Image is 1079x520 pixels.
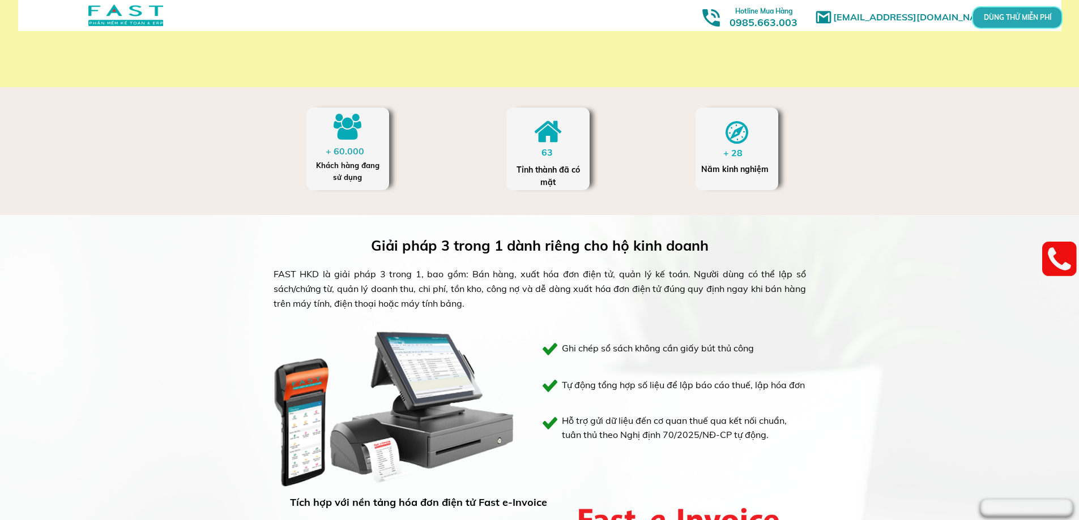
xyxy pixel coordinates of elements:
h3: Giải pháp 3 trong 1 dành riêng cho hộ kinh doanh [371,234,725,257]
div: + 60.000 [326,144,370,159]
h1: [EMAIL_ADDRESS][DOMAIN_NAME] [833,10,1000,25]
h3: 0985.663.003 [717,4,810,28]
h3: Ghi chép sổ sách không cần giấy bút thủ công [562,341,794,356]
div: Tỉnh thành đã có mặt [515,164,581,189]
h3: Tự động tổng hợp số liệu để lập báo cáo thuế, lập hóa đơn [562,378,805,393]
h3: Tích hợp với nền tảng hóa đơn điện tử Fast e-Invoice [290,495,549,511]
div: Khách hàng đang sử dụng [312,160,383,183]
div: + 28 [723,146,753,161]
div: FAST HKD là giải pháp 3 trong 1, bao gồm: Bán hàng, xuất hóa đơn điện tử, quản lý kế toán. Người ... [274,267,806,311]
h3: Hỗ trợ gửi dữ liệu đến cơ quan thuế qua kết nối chuẩn, tuân thủ theo Nghị định 70/2025/NĐ-CP tự đ... [562,414,805,442]
div: 63 [541,145,564,160]
p: DÙNG THỬ MIỄN PHÍ [1004,15,1031,21]
span: Hotline Mua Hàng [735,7,792,15]
div: Năm kinh nghiệm [701,163,772,175]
